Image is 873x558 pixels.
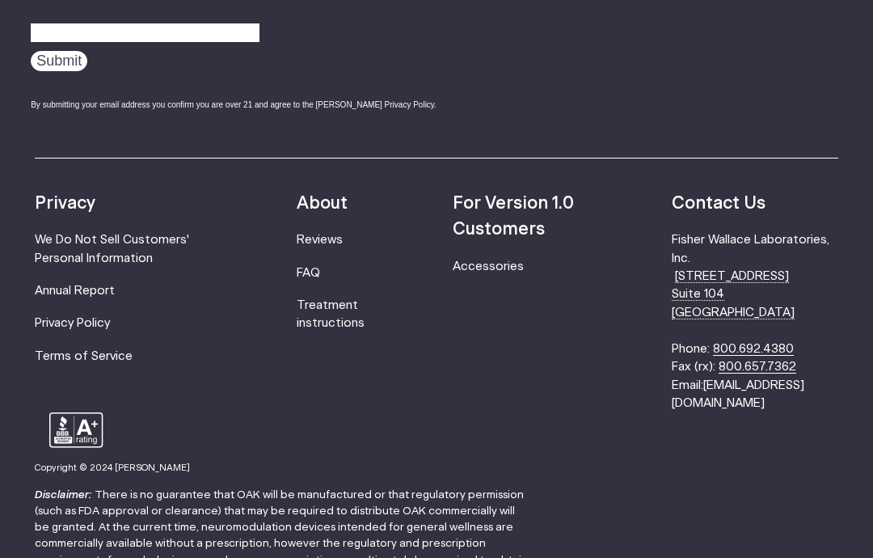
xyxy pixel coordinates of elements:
strong: Privacy [35,195,95,212]
a: Treatment instructions [297,299,365,329]
strong: About [297,195,348,212]
strong: For Version 1.0 Customers [453,195,574,238]
div: By submitting your email address you confirm you are over 21 and agree to the [PERSON_NAME] Priva... [31,99,475,111]
a: Terms of Service [35,350,133,362]
strong: Disclaimer: [35,489,92,501]
a: Accessories [453,260,524,273]
a: We Do Not Sell Customers' Personal Information [35,234,189,264]
a: Reviews [297,234,343,246]
a: Annual Report [35,285,115,297]
a: FAQ [297,267,320,279]
a: Privacy Policy [35,317,110,329]
strong: Contact Us [672,195,765,212]
a: [EMAIL_ADDRESS][DOMAIN_NAME] [672,379,804,409]
input: Submit [31,51,87,71]
small: Copyright © 2024 [PERSON_NAME] [35,463,190,472]
li: Fisher Wallace Laboratories, Inc. Phone: Fax (rx): Email: [672,231,838,412]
